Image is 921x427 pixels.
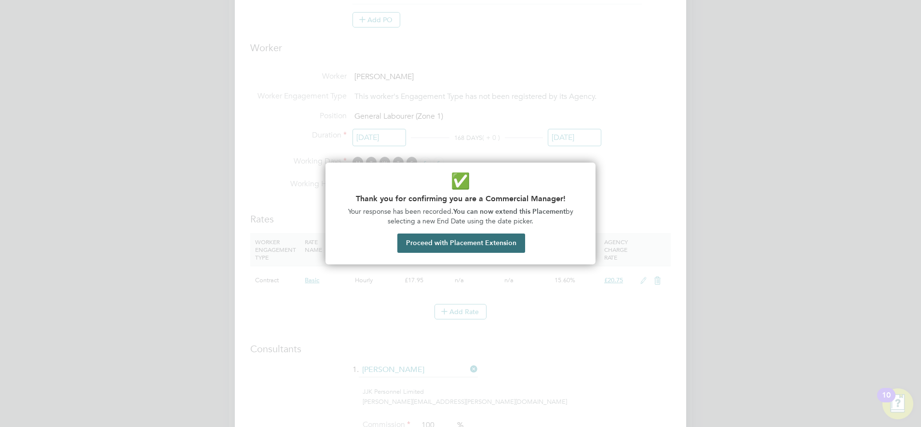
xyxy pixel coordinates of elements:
button: Proceed with Placement Extension [397,234,525,253]
p: ✅ [337,170,584,192]
strong: You can now extend this Placement [453,207,566,216]
h2: Thank you for confirming you are a Commercial Manager! [337,194,584,203]
div: Commercial Manager Confirmation [325,163,596,264]
span: Your response has been recorded. [348,207,453,216]
span: by selecting a new End Date using the date picker. [388,207,575,225]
